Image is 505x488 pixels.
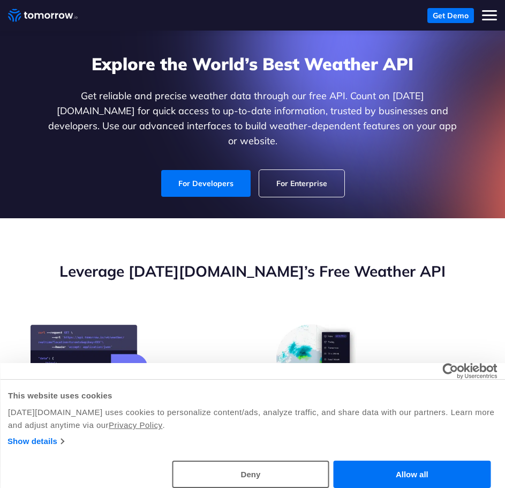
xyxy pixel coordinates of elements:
[109,420,162,430] a: Privacy Policy
[17,261,488,282] h2: Leverage [DATE][DOMAIN_NAME]’s Free Weather API
[7,435,64,448] a: Show details
[403,363,497,379] a: Usercentrics Cookiebot - opens in a new window
[259,170,344,197] a: For Enterprise
[427,8,474,23] a: Get Demo
[8,8,78,24] a: Home link
[46,88,459,149] p: Get reliable and precise weather data through our free API. Count on [DATE][DOMAIN_NAME] for quic...
[8,406,497,432] div: [DATE][DOMAIN_NAME] uses cookies to personalize content/ads, analyze traffic, and share data with...
[161,170,251,197] a: For Developers
[46,52,459,76] h1: Explore the World’s Best Weather API
[334,461,491,488] button: Allow all
[172,461,329,488] button: Deny
[482,8,497,23] button: Toggle mobile menu
[8,389,497,402] div: This website uses cookies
